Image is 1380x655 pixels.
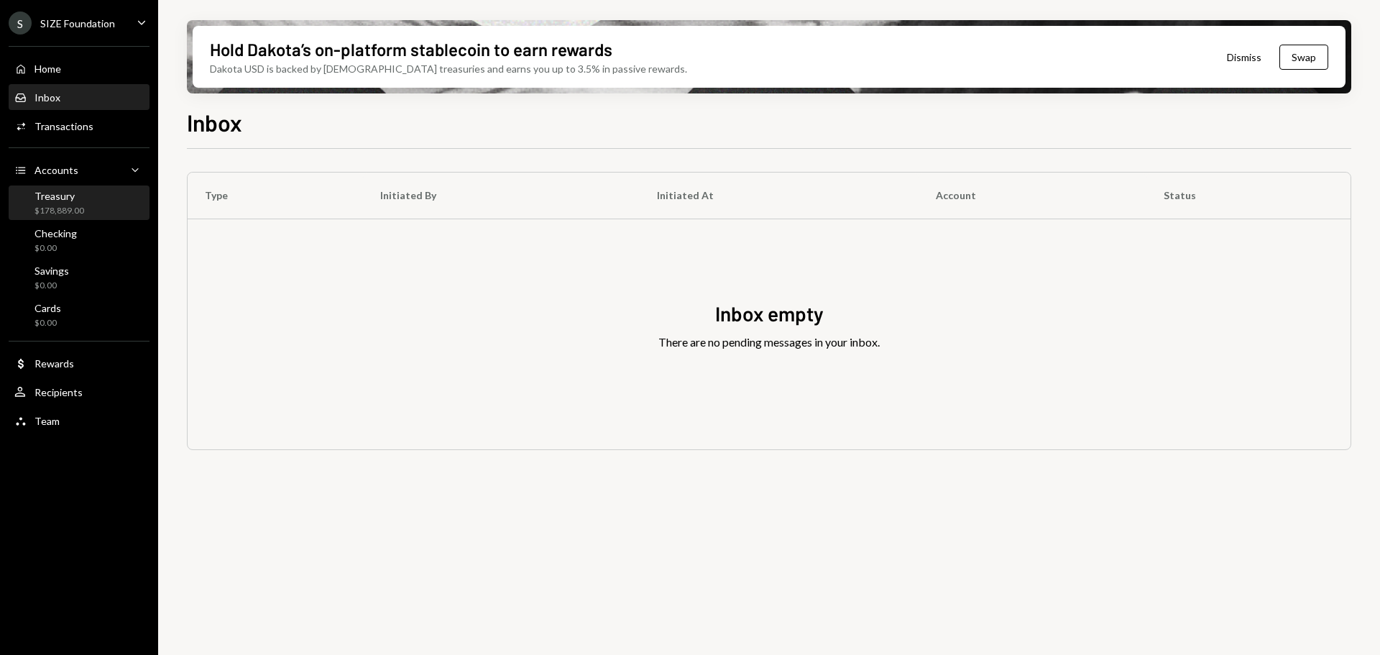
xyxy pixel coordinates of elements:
[210,37,612,61] div: Hold Dakota’s on-platform stablecoin to earn rewards
[34,190,84,202] div: Treasury
[9,157,149,183] a: Accounts
[34,63,61,75] div: Home
[1209,40,1279,74] button: Dismiss
[34,205,84,217] div: $178,889.00
[34,357,74,370] div: Rewards
[9,55,149,81] a: Home
[9,298,149,332] a: Cards$0.00
[210,61,687,76] div: Dakota USD is backed by [DEMOGRAPHIC_DATA] treasuries and earns you up to 3.5% in passive rewards.
[9,185,149,220] a: Treasury$178,889.00
[34,302,61,314] div: Cards
[34,265,69,277] div: Savings
[9,350,149,376] a: Rewards
[640,173,919,219] th: Initiated At
[9,379,149,405] a: Recipients
[187,108,242,137] h1: Inbox
[9,223,149,257] a: Checking$0.00
[34,242,77,255] div: $0.00
[9,84,149,110] a: Inbox
[363,173,640,219] th: Initiated By
[34,415,60,427] div: Team
[715,300,824,328] div: Inbox empty
[34,280,69,292] div: $0.00
[34,386,83,398] div: Recipients
[34,164,78,176] div: Accounts
[34,120,93,132] div: Transactions
[9,113,149,139] a: Transactions
[188,173,363,219] th: Type
[658,334,880,351] div: There are no pending messages in your inbox.
[9,12,32,35] div: S
[1146,173,1351,219] th: Status
[919,173,1146,219] th: Account
[9,260,149,295] a: Savings$0.00
[34,91,60,104] div: Inbox
[9,408,149,434] a: Team
[1279,45,1328,70] button: Swap
[40,17,115,29] div: SIZE Foundation
[34,227,77,239] div: Checking
[34,317,61,329] div: $0.00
